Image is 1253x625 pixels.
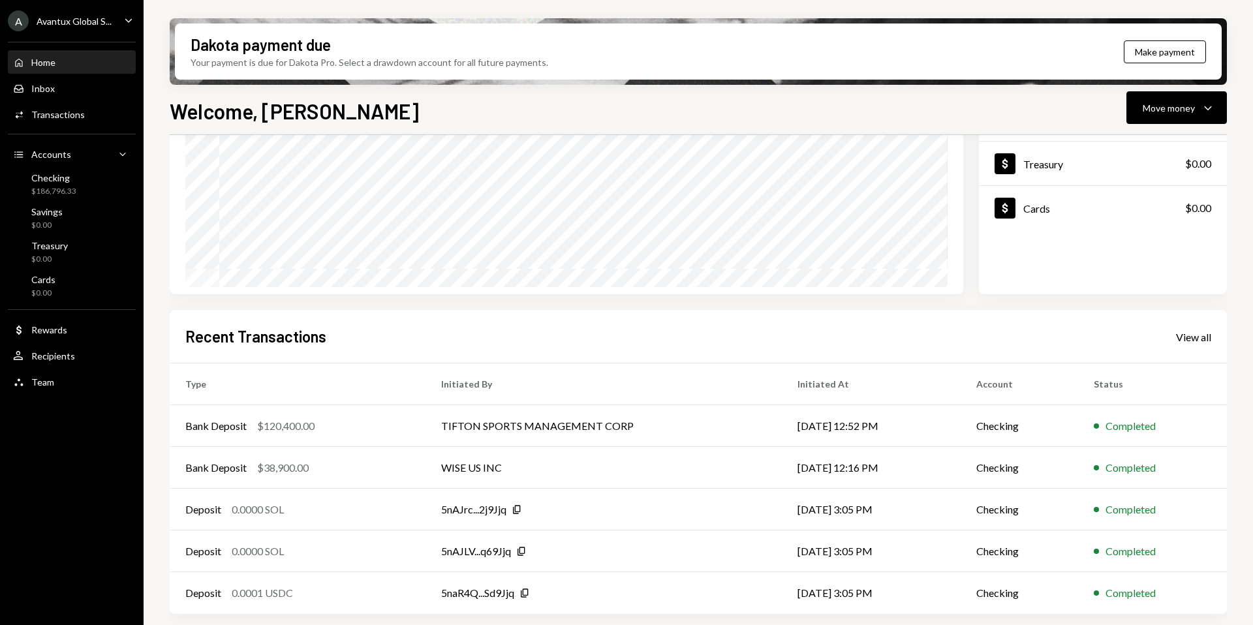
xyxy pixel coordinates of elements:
div: Treasury [31,240,68,251]
div: Treasury [1023,158,1063,170]
h1: Welcome, [PERSON_NAME] [170,98,419,124]
div: Bank Deposit [185,460,247,476]
a: Home [8,50,136,74]
button: Move money [1126,91,1227,124]
div: Deposit [185,585,221,601]
div: Completed [1106,502,1156,517]
div: Deposit [185,543,221,559]
div: Dakota payment due [191,34,331,55]
div: Completed [1106,460,1156,476]
div: Your payment is due for Dakota Pro. Select a drawdown account for all future payments. [191,55,548,69]
div: View all [1176,331,1211,344]
th: Initiated By [425,363,782,405]
div: 5naR4Q...Sd9Jjq [441,585,514,601]
div: Cards [1023,202,1050,215]
div: Transactions [31,109,85,120]
button: Make payment [1124,40,1206,63]
div: $0.00 [31,220,63,231]
div: Accounts [31,149,71,160]
a: Checking$186,796.33 [8,168,136,200]
th: Status [1078,363,1227,405]
td: TIFTON SPORTS MANAGEMENT CORP [425,405,782,447]
div: $186,796.33 [31,186,76,197]
div: $38,900.00 [257,460,309,476]
div: Team [31,376,54,388]
div: Move money [1143,101,1195,115]
div: Deposit [185,502,221,517]
div: Home [31,57,55,68]
div: Checking [31,172,76,183]
h2: Recent Transactions [185,326,326,347]
div: A [8,10,29,31]
td: [DATE] 3:05 PM [782,489,961,530]
a: View all [1176,329,1211,344]
a: Treasury$0.00 [979,142,1227,185]
a: Rewards [8,318,136,341]
td: Checking [961,572,1078,614]
a: Cards$0.00 [979,186,1227,230]
td: [DATE] 3:05 PM [782,572,961,614]
td: Checking [961,447,1078,489]
th: Initiated At [782,363,961,405]
a: Inbox [8,76,136,100]
td: [DATE] 3:05 PM [782,530,961,572]
div: Cards [31,274,55,285]
div: Recipients [31,350,75,361]
a: Cards$0.00 [8,270,136,301]
td: Checking [961,489,1078,530]
a: Recipients [8,344,136,367]
div: 5nAJLV...q69Jjq [441,543,511,559]
div: Completed [1106,585,1156,601]
div: Avantux Global S... [37,16,112,27]
td: [DATE] 12:16 PM [782,447,961,489]
div: Rewards [31,324,67,335]
div: 5nAJrc...2j9Jjq [441,502,506,517]
div: $120,400.00 [257,418,315,434]
div: Completed [1106,543,1156,559]
div: 0.0001 USDC [232,585,293,601]
td: Checking [961,530,1078,572]
a: Accounts [8,142,136,166]
div: $0.00 [31,288,55,299]
div: 0.0000 SOL [232,543,284,559]
div: $0.00 [31,254,68,265]
th: Type [170,363,425,405]
a: Team [8,370,136,393]
a: Savings$0.00 [8,202,136,234]
div: Bank Deposit [185,418,247,434]
td: Checking [961,405,1078,447]
td: WISE US INC [425,447,782,489]
div: Completed [1106,418,1156,434]
a: Treasury$0.00 [8,236,136,267]
div: Inbox [31,83,55,94]
div: $0.00 [1185,156,1211,172]
td: [DATE] 12:52 PM [782,405,961,447]
div: Savings [31,206,63,217]
div: $0.00 [1185,200,1211,216]
a: Transactions [8,102,136,126]
div: 0.0000 SOL [232,502,284,517]
th: Account [961,363,1078,405]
